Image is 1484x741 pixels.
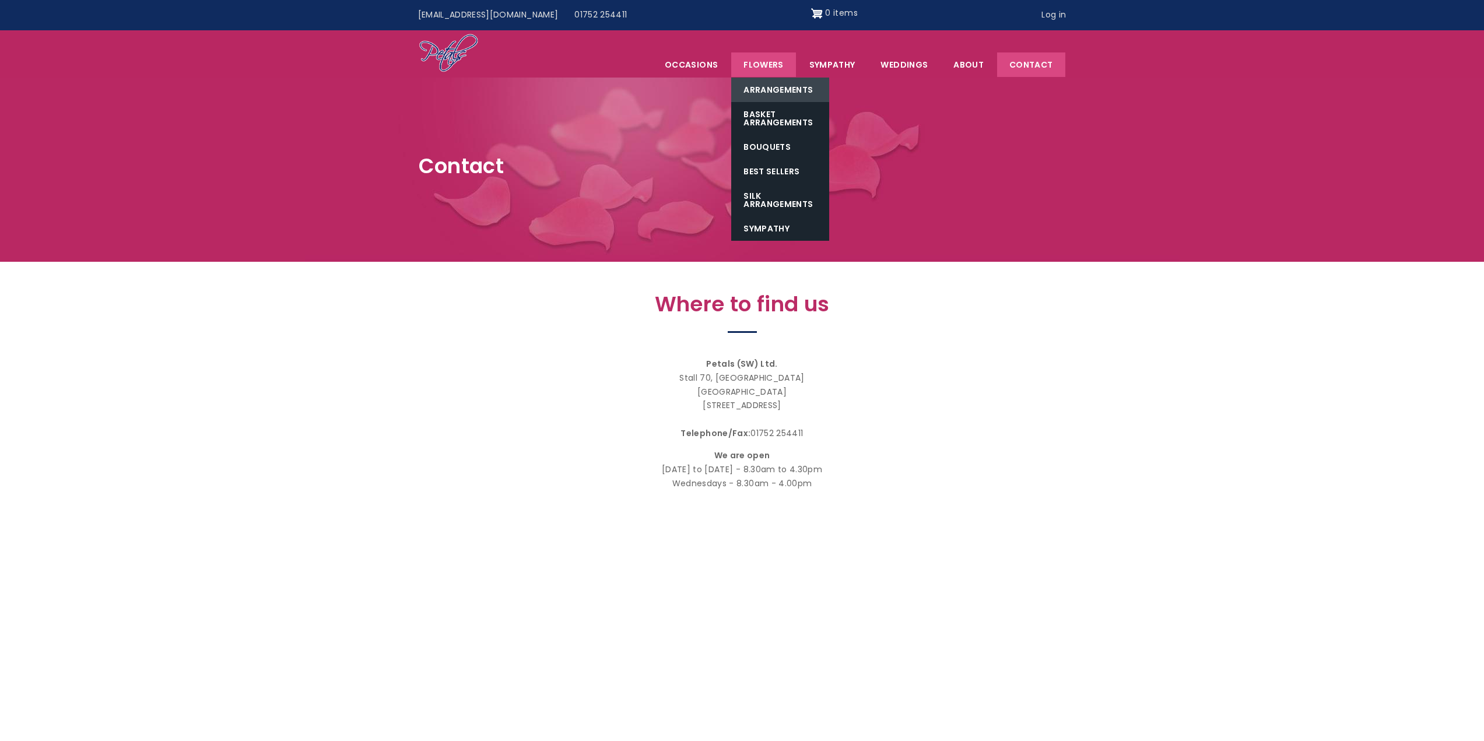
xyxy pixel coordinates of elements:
h2: Where to find us [489,292,996,323]
a: Silk Arrangements [731,184,829,216]
strong: Petals (SW) Ltd. [706,358,778,370]
strong: We are open [714,449,770,461]
strong: Telephone/Fax: [680,427,750,439]
a: Basket Arrangements [731,102,829,135]
span: Occasions [652,52,730,77]
a: [EMAIL_ADDRESS][DOMAIN_NAME] [410,4,567,26]
span: 0 items [825,7,857,19]
a: Sympathy [731,216,829,241]
a: Bouquets [731,135,829,159]
a: Shopping cart 0 items [811,4,858,23]
p: [DATE] to [DATE] - 8.30am to 4.30pm Wednesdays - 8.30am - 4.00pm [489,449,996,491]
a: Best Sellers [731,159,829,184]
span: Weddings [868,52,940,77]
img: Shopping cart [811,4,823,23]
img: Home [419,33,479,74]
a: 01752 254411 [566,4,635,26]
a: About [941,52,996,77]
a: Log in [1033,4,1074,26]
a: Arrangements [731,78,829,102]
a: Flowers [731,52,795,77]
span: Contact [419,152,504,180]
a: Sympathy [797,52,868,77]
a: Contact [997,52,1065,77]
p: Stall 70, [GEOGRAPHIC_DATA] [GEOGRAPHIC_DATA] [STREET_ADDRESS] 01752 254411 [489,357,996,441]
